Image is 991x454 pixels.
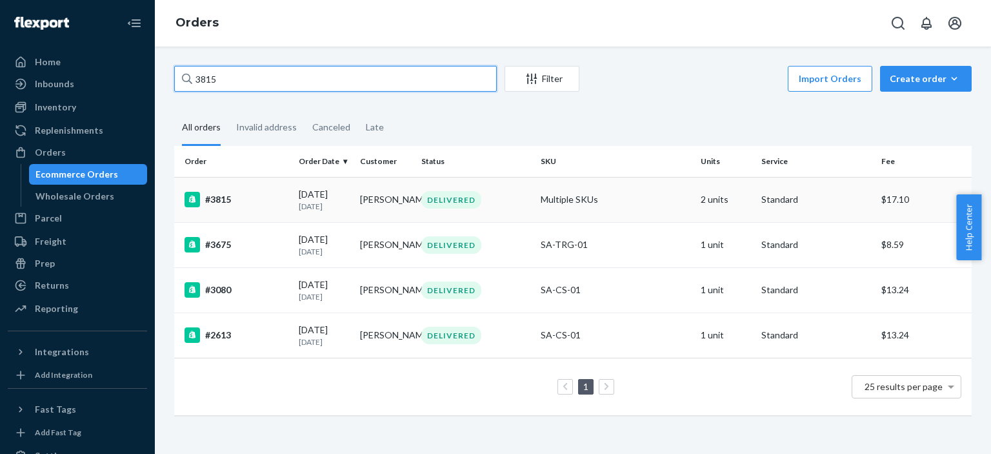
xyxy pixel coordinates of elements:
button: Create order [880,66,972,92]
th: Fee [876,146,972,177]
button: Close Navigation [121,10,147,36]
div: Late [366,110,384,144]
div: #3815 [185,192,288,207]
th: Status [416,146,536,177]
div: SA-TRG-01 [541,238,690,251]
a: Orders [8,142,147,163]
th: Service [756,146,876,177]
a: Prep [8,253,147,274]
a: Inbounds [8,74,147,94]
a: Add Fast Tag [8,425,147,440]
td: 2 units [696,177,757,222]
p: [DATE] [299,336,350,347]
div: Returns [35,279,69,292]
div: SA-CS-01 [541,329,690,342]
a: Orders [175,15,219,30]
td: [PERSON_NAME] [355,222,416,267]
p: [DATE] [299,201,350,212]
p: Standard [761,238,870,251]
div: Create order [890,72,962,85]
div: Add Fast Tag [35,427,81,438]
a: Replenishments [8,120,147,141]
div: Integrations [35,346,89,358]
div: Prep [35,257,55,270]
p: [DATE] [299,246,350,257]
a: Wholesale Orders [29,186,148,207]
button: Open account menu [942,10,968,36]
div: DELIVERED [421,282,481,299]
button: Open Search Box [885,10,911,36]
div: [DATE] [299,233,350,257]
button: Import Orders [788,66,872,92]
button: Filter [505,66,579,92]
td: 1 unit [696,267,757,313]
a: Page 1 is your current page [581,381,591,392]
th: Units [696,146,757,177]
td: [PERSON_NAME] [355,313,416,358]
div: Add Integration [35,369,92,380]
a: Add Integration [8,367,147,383]
div: #3080 [185,282,288,298]
button: Integrations [8,342,147,362]
img: Flexport logo [14,17,69,30]
div: Freight [35,235,66,248]
a: Returns [8,275,147,296]
td: [PERSON_NAME] [355,267,416,313]
input: Search orders [174,66,497,92]
a: Inventory [8,97,147,118]
div: [DATE] [299,188,350,212]
div: SA-CS-01 [541,284,690,296]
div: Fast Tags [35,403,76,416]
p: Standard [761,193,870,206]
div: Reporting [35,302,78,315]
th: Order [174,146,294,177]
p: Standard [761,284,870,296]
td: $13.24 [876,313,972,358]
div: #3675 [185,237,288,253]
div: Inbounds [35,77,74,90]
div: Orders [35,146,66,159]
th: SKU [536,146,695,177]
ol: breadcrumbs [165,5,229,42]
div: Canceled [312,110,350,144]
td: 1 unit [696,313,757,358]
div: [DATE] [299,278,350,302]
div: DELIVERED [421,327,481,344]
div: DELIVERED [421,236,481,254]
div: Ecommerce Orders [35,168,118,181]
td: 1 unit [696,222,757,267]
button: Open notifications [914,10,939,36]
th: Order Date [294,146,355,177]
div: #2613 [185,327,288,343]
div: Inventory [35,101,76,114]
div: Home [35,56,61,68]
td: $17.10 [876,177,972,222]
button: Fast Tags [8,399,147,420]
span: 25 results per page [865,381,943,392]
div: Wholesale Orders [35,190,114,203]
div: Invalid address [236,110,297,144]
td: $8.59 [876,222,972,267]
a: Home [8,52,147,72]
p: [DATE] [299,291,350,302]
div: Customer [360,156,411,167]
div: All orders [182,110,221,146]
td: Multiple SKUs [536,177,695,222]
a: Parcel [8,208,147,229]
div: DELIVERED [421,191,481,209]
div: Parcel [35,212,62,225]
a: Reporting [8,298,147,319]
p: Standard [761,329,870,342]
td: [PERSON_NAME] [355,177,416,222]
div: [DATE] [299,324,350,347]
td: $13.24 [876,267,972,313]
div: Filter [505,72,579,85]
a: Ecommerce Orders [29,164,148,185]
button: Help Center [956,194,981,260]
div: Replenishments [35,124,103,137]
a: Freight [8,231,147,252]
